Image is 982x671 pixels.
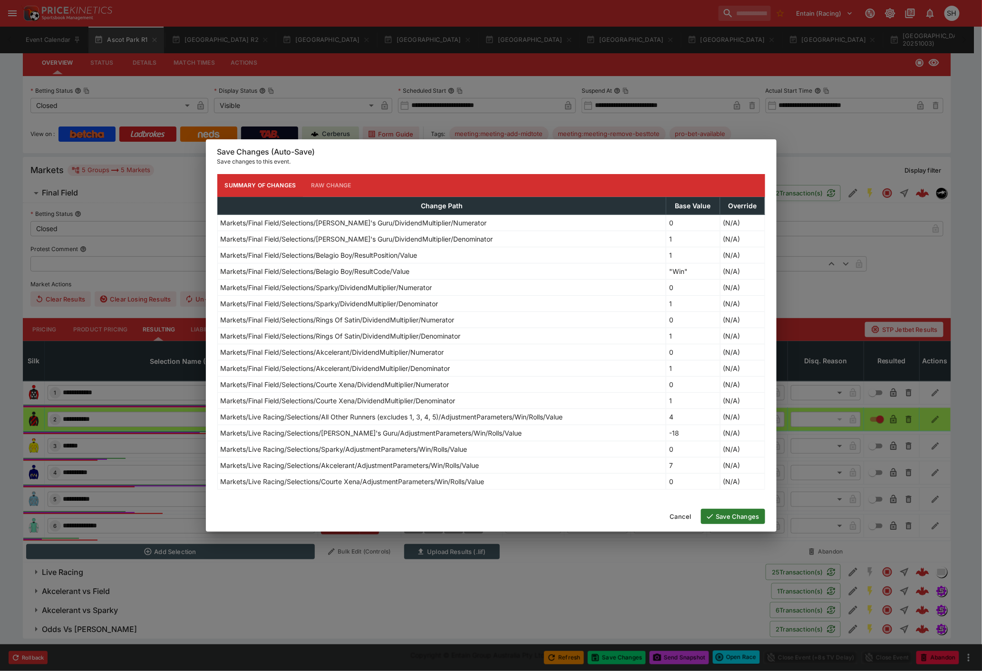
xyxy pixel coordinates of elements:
[720,231,765,247] td: (N/A)
[221,460,479,470] p: Markets/Live Racing/Selections/Akcelerant/AdjustmentParameters/Win/Rolls/Value
[720,214,765,231] td: (N/A)
[217,174,304,197] button: Summary of Changes
[217,197,666,214] th: Change Path
[720,247,765,263] td: (N/A)
[720,408,765,425] td: (N/A)
[666,344,720,360] td: 0
[221,396,456,406] p: Markets/Final Field/Selections/Courte Xena/DividendMultiplier/Denominator
[666,408,720,425] td: 4
[720,392,765,408] td: (N/A)
[221,234,493,244] p: Markets/Final Field/Selections/[PERSON_NAME]'s Guru/DividendMultiplier/Denominator
[720,376,765,392] td: (N/A)
[221,412,563,422] p: Markets/Live Racing/Selections/All Other Runners (excludes 1, 3, 4, 5)/AdjustmentParameters/Win/R...
[720,473,765,489] td: (N/A)
[221,299,438,309] p: Markets/Final Field/Selections/Sparky/DividendMultiplier/Denominator
[217,157,765,166] p: Save changes to this event.
[221,444,467,454] p: Markets/Live Racing/Selections/Sparky/AdjustmentParameters/Win/Rolls/Value
[720,197,765,214] th: Override
[221,250,418,260] p: Markets/Final Field/Selections/Belagio Boy/ResultPosition/Value
[666,360,720,376] td: 1
[666,457,720,473] td: 7
[666,425,720,441] td: -18
[666,311,720,328] td: 0
[720,441,765,457] td: (N/A)
[666,231,720,247] td: 1
[720,279,765,295] td: (N/A)
[666,247,720,263] td: 1
[666,263,720,279] td: "Win"
[666,279,720,295] td: 0
[664,509,697,524] button: Cancel
[720,311,765,328] td: (N/A)
[221,218,487,228] p: Markets/Final Field/Selections/[PERSON_NAME]'s Guru/DividendMultiplier/Numerator
[217,147,765,157] h6: Save Changes (Auto-Save)
[720,295,765,311] td: (N/A)
[666,197,720,214] th: Base Value
[720,344,765,360] td: (N/A)
[666,214,720,231] td: 0
[720,425,765,441] td: (N/A)
[221,477,485,486] p: Markets/Live Racing/Selections/Courte Xena/AdjustmentParameters/Win/Rolls/Value
[221,315,455,325] p: Markets/Final Field/Selections/Rings Of Satin/DividendMultiplier/Numerator
[221,347,444,357] p: Markets/Final Field/Selections/Akcelerant/DividendMultiplier/Numerator
[666,328,720,344] td: 1
[221,428,522,438] p: Markets/Live Racing/Selections/[PERSON_NAME]'s Guru/AdjustmentParameters/Win/Rolls/Value
[701,509,765,524] button: Save Changes
[221,266,410,276] p: Markets/Final Field/Selections/Belagio Boy/ResultCode/Value
[720,360,765,376] td: (N/A)
[221,282,432,292] p: Markets/Final Field/Selections/Sparky/DividendMultiplier/Numerator
[666,295,720,311] td: 1
[303,174,359,197] button: Raw Change
[666,473,720,489] td: 0
[221,379,449,389] p: Markets/Final Field/Selections/Courte Xena/DividendMultiplier/Numerator
[666,441,720,457] td: 0
[720,328,765,344] td: (N/A)
[221,363,450,373] p: Markets/Final Field/Selections/Akcelerant/DividendMultiplier/Denominator
[720,457,765,473] td: (N/A)
[666,392,720,408] td: 1
[720,263,765,279] td: (N/A)
[221,331,461,341] p: Markets/Final Field/Selections/Rings Of Satin/DividendMultiplier/Denominator
[666,376,720,392] td: 0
